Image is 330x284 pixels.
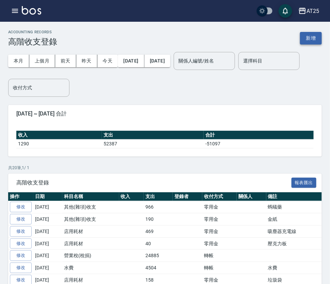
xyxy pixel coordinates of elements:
td: 469 [144,225,173,237]
td: 52387 [102,139,204,148]
td: [DATE] [33,201,62,213]
p: 共 20 筆, 1 / 1 [8,165,322,171]
h2: ACCOUNTING RECORDS [8,30,57,34]
span: 高階收支登錄 [16,179,292,186]
td: [DATE] [33,225,62,237]
button: 昨天 [76,55,97,67]
a: 修改 [10,263,32,273]
th: 支出 [144,192,173,201]
td: [DATE] [33,213,62,226]
th: 收付方式 [202,192,237,201]
td: -51097 [204,139,314,148]
td: 零用金 [202,225,237,237]
button: 前天 [55,55,76,67]
a: 新增 [300,35,322,41]
td: 轉帳 [202,250,237,262]
span: [DATE] ~ [DATE] 合計 [16,110,314,117]
button: 報表匯出 [292,178,317,188]
button: 本月 [8,55,29,67]
td: 零用金 [202,237,237,250]
td: 店用耗材 [62,237,119,250]
img: Logo [22,6,41,15]
th: 收入 [16,131,102,140]
a: 修改 [10,250,32,261]
th: 支出 [102,131,204,140]
button: 今天 [97,55,118,67]
td: 24885 [144,250,173,262]
td: 店用耗材 [62,225,119,237]
th: 登錄者 [173,192,202,201]
th: 日期 [33,192,62,201]
td: 水費 [62,262,119,274]
th: 收入 [119,192,144,201]
th: 關係人 [237,192,266,201]
h3: 高階收支登錄 [8,37,57,47]
th: 操作 [8,192,33,201]
th: 合計 [204,131,314,140]
td: 其他(雜項)收支 [62,201,119,213]
a: 修改 [10,226,32,237]
a: 修改 [10,238,32,249]
a: 報表匯出 [292,179,317,185]
button: save [279,4,292,18]
td: 4504 [144,262,173,274]
td: 1290 [16,139,102,148]
td: 零用金 [202,213,237,226]
button: [DATE] [118,55,144,67]
td: 40 [144,237,173,250]
td: 轉帳 [202,262,237,274]
button: AT25 [296,4,322,18]
td: 零用金 [202,201,237,213]
td: 其他(雜項)收支 [62,213,119,226]
button: 上個月 [29,55,55,67]
td: [DATE] [33,237,62,250]
td: [DATE] [33,262,62,274]
a: 修改 [10,214,32,225]
th: 科目名稱 [62,192,119,201]
td: 966 [144,201,173,213]
button: [DATE] [144,55,170,67]
td: 營業稅(稅捐) [62,250,119,262]
div: AT25 [307,7,319,15]
button: 新增 [300,32,322,45]
a: 修改 [10,202,32,212]
td: [DATE] [33,250,62,262]
td: 190 [144,213,173,226]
